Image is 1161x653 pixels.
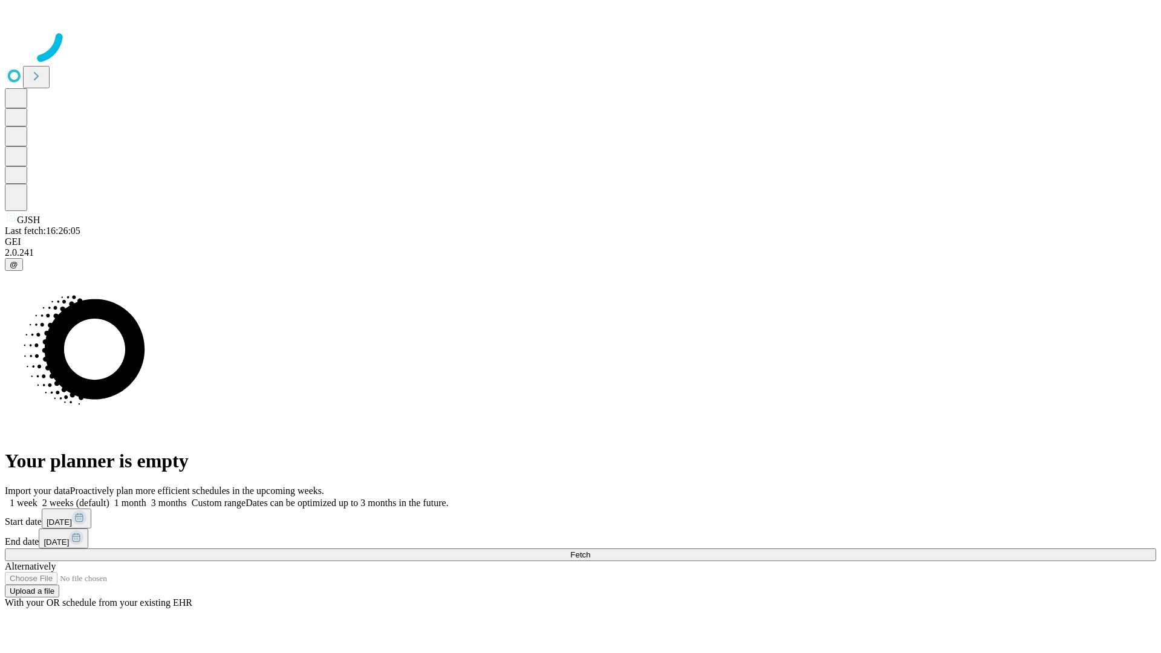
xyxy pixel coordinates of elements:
[192,498,246,508] span: Custom range
[39,528,88,548] button: [DATE]
[151,498,187,508] span: 3 months
[5,561,56,571] span: Alternatively
[5,247,1156,258] div: 2.0.241
[17,215,40,225] span: GJSH
[5,528,1156,548] div: End date
[5,585,59,597] button: Upload a file
[5,486,70,496] span: Import your data
[5,597,192,608] span: With your OR schedule from your existing EHR
[47,518,72,527] span: [DATE]
[10,498,37,508] span: 1 week
[5,236,1156,247] div: GEI
[570,550,590,559] span: Fetch
[246,498,448,508] span: Dates can be optimized up to 3 months in the future.
[5,258,23,271] button: @
[70,486,324,496] span: Proactively plan more efficient schedules in the upcoming weeks.
[5,548,1156,561] button: Fetch
[5,226,80,236] span: Last fetch: 16:26:05
[42,498,109,508] span: 2 weeks (default)
[5,508,1156,528] div: Start date
[42,508,91,528] button: [DATE]
[10,260,18,269] span: @
[114,498,146,508] span: 1 month
[44,538,69,547] span: [DATE]
[5,450,1156,472] h1: Your planner is empty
